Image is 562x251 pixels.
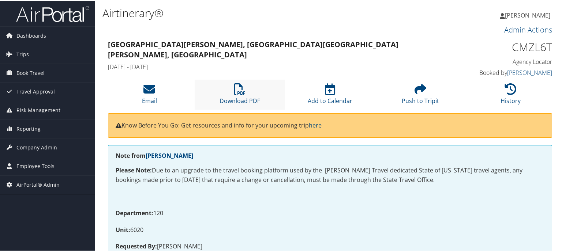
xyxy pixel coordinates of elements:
span: AirPortal® Admin [16,175,60,193]
span: Employee Tools [16,156,55,175]
a: [PERSON_NAME] [500,4,558,26]
h4: Booked by [449,68,552,76]
a: [PERSON_NAME] [507,68,552,76]
span: Reporting [16,119,41,137]
img: airportal-logo.png [16,5,89,22]
span: Book Travel [16,63,45,81]
strong: Unit: [116,225,130,233]
span: Trips [16,45,29,63]
span: Dashboards [16,26,46,44]
p: [PERSON_NAME] [116,241,544,251]
a: History [501,87,521,104]
p: Know Before You Go: Get resources and info for your upcoming trip [116,120,544,130]
strong: Requested By: [116,242,157,250]
p: 120 [116,208,544,217]
strong: Please Note: [116,166,152,174]
p: 6020 [116,225,544,234]
strong: [GEOGRAPHIC_DATA][PERSON_NAME], [GEOGRAPHIC_DATA] [GEOGRAPHIC_DATA][PERSON_NAME], [GEOGRAPHIC_DATA] [108,39,398,59]
span: Travel Approval [16,82,55,100]
span: Company Admin [16,138,57,156]
a: Download PDF [220,87,260,104]
span: [PERSON_NAME] [505,11,550,19]
a: Admin Actions [504,24,552,34]
a: Push to Tripit [402,87,439,104]
a: [PERSON_NAME] [146,151,193,159]
h4: Agency Locator [449,57,552,65]
span: Risk Management [16,100,60,119]
strong: Department: [116,208,153,216]
strong: Note from [116,151,193,159]
h4: [DATE] - [DATE] [108,62,438,70]
a: here [309,121,322,129]
h1: Airtinerary® [102,5,406,20]
a: Email [142,87,157,104]
a: Add to Calendar [308,87,352,104]
p: Due to an upgrade to the travel booking platform used by the [PERSON_NAME] Travel dedicated State... [116,165,544,184]
h1: CMZL6T [449,39,552,54]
